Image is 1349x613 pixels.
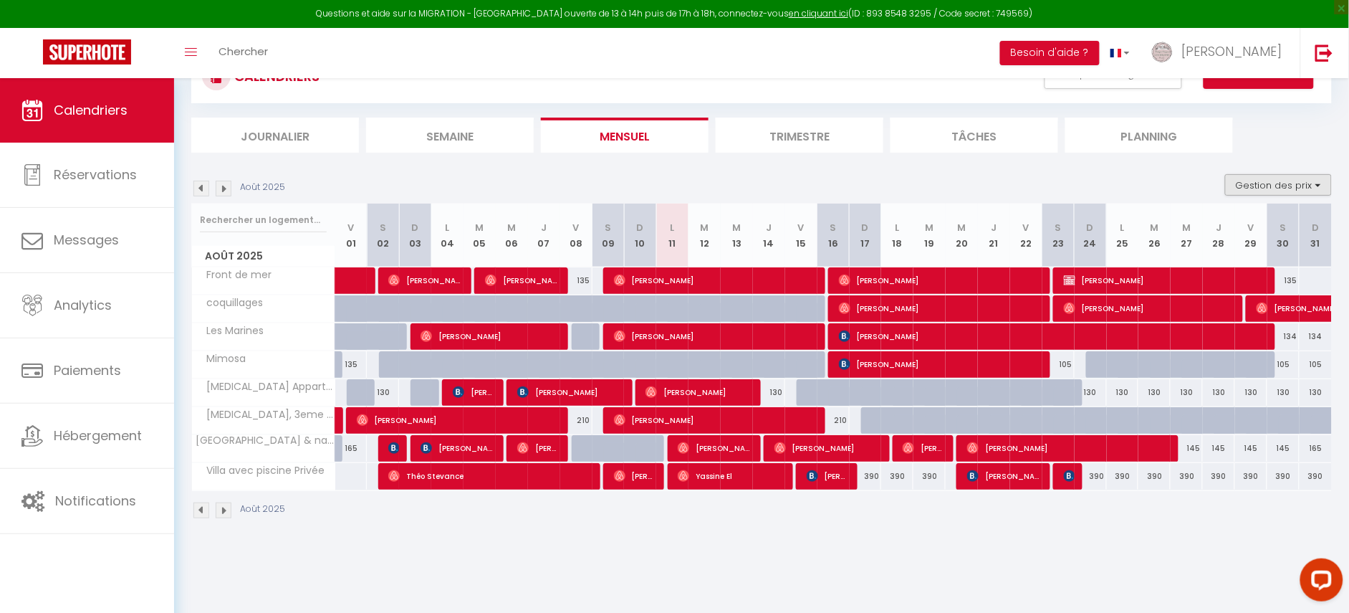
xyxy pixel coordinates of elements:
[194,295,267,311] span: coquillages
[54,166,137,184] span: Réservations
[1267,267,1300,294] div: 135
[194,351,250,367] span: Mimosa
[1267,463,1300,490] div: 390
[1055,221,1062,234] abbr: S
[1042,351,1075,378] div: 105
[194,407,337,423] span: [MEDICAL_DATA], 3eme etage
[1203,435,1235,462] div: 145
[1235,379,1267,406] div: 130
[55,492,136,510] span: Notifications
[1312,221,1320,234] abbr: D
[978,204,1010,267] th: 21
[645,379,753,406] span: [PERSON_NAME]
[1000,41,1100,65] button: Besoin d'aide ?
[1300,379,1332,406] div: 130
[1010,204,1042,267] th: 22
[839,295,1043,322] span: [PERSON_NAME]
[54,361,121,379] span: Paiements
[541,118,709,153] li: Mensuel
[592,204,625,267] th: 09
[1138,463,1171,490] div: 390
[560,267,592,294] div: 135
[903,434,946,462] span: [PERSON_NAME]
[240,503,285,516] p: Août 2025
[528,204,560,267] th: 07
[1138,379,1171,406] div: 130
[1248,221,1254,234] abbr: V
[200,207,327,233] input: Rechercher un logement...
[830,221,837,234] abbr: S
[1235,463,1267,490] div: 390
[678,462,785,490] span: Yassine El
[732,221,741,234] abbr: M
[1107,463,1139,490] div: 390
[507,221,516,234] abbr: M
[839,323,1269,350] span: [PERSON_NAME]
[1235,204,1267,267] th: 29
[412,221,419,234] abbr: D
[678,434,753,462] span: [PERSON_NAME]
[485,267,560,294] span: [PERSON_NAME]
[388,267,464,294] span: [PERSON_NAME]
[605,221,611,234] abbr: S
[541,221,547,234] abbr: J
[357,407,561,434] span: [PERSON_NAME]
[1183,221,1191,234] abbr: M
[753,204,785,267] th: 14
[839,267,1043,294] span: [PERSON_NAME]
[862,221,869,234] abbr: D
[54,101,128,119] span: Calendriers
[367,204,399,267] th: 02
[817,204,850,267] th: 16
[446,221,450,234] abbr: L
[191,118,359,153] li: Journalier
[475,221,484,234] abbr: M
[240,181,285,194] p: Août 2025
[517,379,625,406] span: [PERSON_NAME]
[1289,553,1349,613] iframe: LiveChat chat widget
[913,204,946,267] th: 19
[850,463,882,490] div: 390
[1141,28,1300,78] a: ... [PERSON_NAME]
[1064,462,1075,490] span: [PERSON_NAME]
[946,204,978,267] th: 20
[1107,204,1139,267] th: 25
[399,204,431,267] th: 03
[785,204,817,267] th: 15
[716,118,883,153] li: Trimestre
[896,221,900,234] abbr: L
[1087,221,1094,234] abbr: D
[1315,44,1333,62] img: logout
[774,434,882,462] span: [PERSON_NAME]
[817,407,850,434] div: 210
[839,351,1043,378] span: [PERSON_NAME]
[967,434,1171,462] span: [PERSON_NAME]
[1182,42,1282,60] span: [PERSON_NAME]
[798,221,805,234] abbr: V
[560,407,592,434] div: 210
[1280,221,1287,234] abbr: S
[1065,118,1233,153] li: Planning
[1300,204,1332,267] th: 31
[1120,221,1125,234] abbr: L
[688,204,721,267] th: 12
[881,463,913,490] div: 390
[431,204,464,267] th: 04
[517,434,560,462] span: [PERSON_NAME]
[43,39,131,65] img: Super Booking
[194,323,268,339] span: Les Marines
[991,221,997,234] abbr: J
[573,221,580,234] abbr: V
[560,204,592,267] th: 08
[453,379,496,406] span: [PERSON_NAME]
[194,267,276,283] span: Front de mer
[1267,379,1300,406] div: 130
[1203,379,1235,406] div: 130
[807,462,850,490] span: [PERSON_NAME]
[192,246,335,267] span: Août 2025
[890,118,1058,153] li: Tâches
[194,435,337,446] span: [GEOGRAPHIC_DATA] & nature en famille, 8 pers, parking
[194,463,329,479] span: Villa avec piscine Privée
[766,221,772,234] abbr: J
[1225,174,1332,196] button: Gestion des prix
